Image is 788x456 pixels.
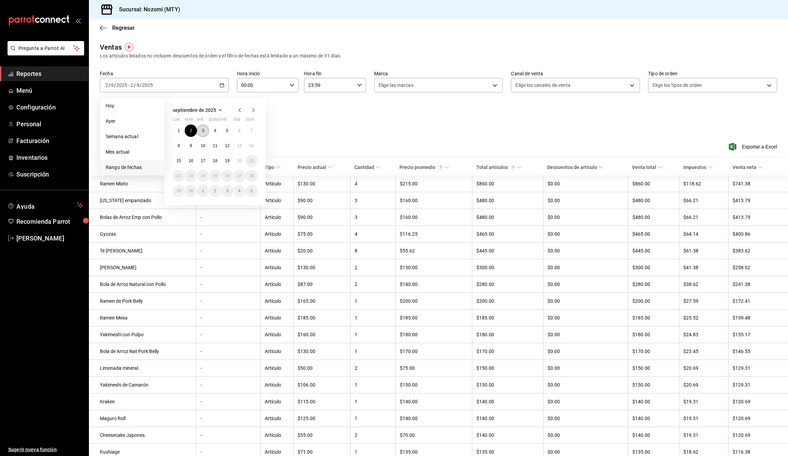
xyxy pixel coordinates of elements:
span: Venta neta [733,165,763,170]
span: Recomienda Parrot [16,217,83,226]
td: $741.38 [728,175,788,192]
td: $0.00 [543,259,628,276]
td: $106.00 [293,377,350,393]
button: 8 de septiembre de 2025 [173,140,185,152]
td: $200.00 [472,293,543,310]
td: $130.00 [293,175,350,192]
button: 27 de septiembre de 2025 [233,170,245,182]
td: $413.79 [728,209,788,226]
td: Artículo [260,276,293,293]
button: 30 de septiembre de 2025 [185,185,197,197]
td: $90.00 [293,209,350,226]
td: $140.00 [395,393,472,410]
button: 2 de octubre de 2025 [209,185,221,197]
button: 25 de septiembre de 2025 [209,170,221,182]
td: $0.00 [543,175,628,192]
td: - [196,310,261,326]
td: - [196,410,261,427]
input: ---- [142,82,153,88]
a: Pregunta a Parrot AI [5,50,84,57]
abbr: 15 de septiembre de 2025 [176,158,181,163]
td: Artículo [260,326,293,343]
abbr: 18 de septiembre de 2025 [213,158,217,163]
span: Semana actual [106,133,159,140]
span: Elige las marcas [379,82,413,89]
input: -- [136,82,140,88]
td: $130.00 [293,259,350,276]
td: - [196,209,261,226]
td: - [196,343,261,360]
td: $41.38 [679,259,728,276]
td: Yakimeshi con Pulpo [89,326,196,343]
td: $241.38 [728,276,788,293]
td: $170.00 [628,343,679,360]
button: 11 de septiembre de 2025 [209,140,221,152]
td: - [196,360,261,377]
button: 16 de septiembre de 2025 [185,155,197,167]
button: 17 de septiembre de 2025 [197,155,209,167]
button: 7 de septiembre de 2025 [246,125,258,137]
abbr: 27 de septiembre de 2025 [237,173,241,178]
button: 26 de septiembre de 2025 [221,170,233,182]
td: $140.00 [395,276,472,293]
td: $20.69 [679,360,728,377]
abbr: 16 de septiembre de 2025 [188,158,193,163]
span: Personal [16,119,83,129]
td: $150.00 [395,259,472,276]
td: $19.31 [679,393,728,410]
td: $160.00 [395,192,472,209]
button: 21 de septiembre de 2025 [246,155,258,167]
button: 2 de septiembre de 2025 [185,125,197,137]
td: - [196,243,261,259]
button: 4 de octubre de 2025 [233,185,245,197]
td: $25.52 [679,310,728,326]
td: 3 [350,192,395,209]
button: 28 de septiembre de 2025 [246,170,258,182]
td: $185.00 [395,310,472,326]
button: 6 de septiembre de 2025 [233,125,245,137]
td: 2 [350,259,395,276]
td: $0.00 [543,343,628,360]
td: 1 [350,310,395,326]
td: $66.21 [679,192,728,209]
td: Ramen de Pork Belly [89,293,196,310]
td: $0.00 [543,310,628,326]
span: Regresar [112,25,135,31]
td: $0.00 [543,377,628,393]
td: $75.00 [395,360,472,377]
td: $185.00 [472,310,543,326]
td: $413.79 [728,192,788,209]
td: $129.31 [728,377,788,393]
h3: Sucursal: Nozomi (MTY) [114,5,180,14]
td: $150.00 [472,377,543,393]
td: Artículo [260,360,293,377]
abbr: 5 de octubre de 2025 [250,188,253,193]
td: $87.00 [293,276,350,293]
td: Artículo [260,343,293,360]
td: $61.38 [679,243,728,259]
abbr: jueves [209,117,249,125]
span: Ayuda [16,201,74,209]
td: $64.14 [679,226,728,243]
td: $170.00 [472,343,543,360]
button: 1 de octubre de 2025 [197,185,209,197]
td: $55.62 [395,243,472,259]
td: $258.62 [728,259,788,276]
td: 2 [350,360,395,377]
button: 24 de septiembre de 2025 [197,170,209,182]
td: $150.00 [472,360,543,377]
td: Bola de Arroz Nat Pork Belly [89,343,196,360]
td: Ramen Mexa [89,310,196,326]
td: Artículo [260,243,293,259]
abbr: 26 de septiembre de 2025 [225,173,229,178]
td: $383.62 [728,243,788,259]
div: Ventas [100,42,122,52]
td: $24.83 [679,326,728,343]
abbr: 19 de septiembre de 2025 [225,158,229,163]
td: $150.00 [628,360,679,377]
td: $115.00 [293,393,350,410]
abbr: 8 de septiembre de 2025 [178,143,180,148]
td: $860.00 [628,175,679,192]
td: $200.00 [628,293,679,310]
input: ---- [116,82,128,88]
